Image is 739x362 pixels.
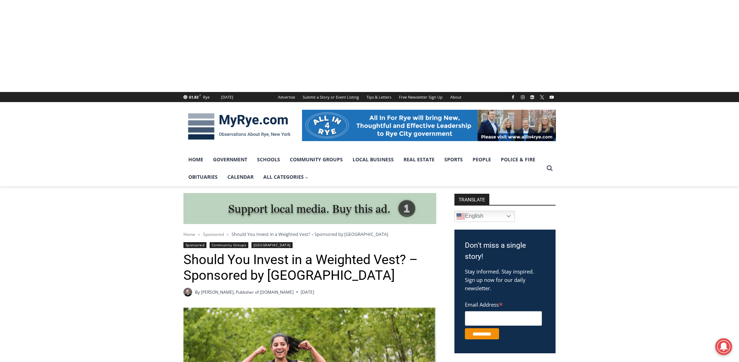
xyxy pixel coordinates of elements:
a: Obituaries [183,168,223,186]
a: Local Business [348,151,399,168]
time: [DATE] [301,289,314,295]
a: People [468,151,496,168]
a: Sponsored [203,231,224,237]
a: [GEOGRAPHIC_DATA] [251,242,293,248]
button: View Search Form [543,162,556,175]
a: Instagram [519,93,527,101]
div: [DATE] [221,94,233,100]
img: All in for Rye [302,110,556,141]
a: Home [183,151,208,168]
a: Police & Fire [496,151,540,168]
nav: Secondary Navigation [274,92,465,102]
span: > [198,232,200,237]
a: Submit a Story or Event Listing [299,92,363,102]
a: Sports [439,151,468,168]
a: X [538,93,546,101]
a: Home [183,231,195,237]
a: YouTube [548,93,556,101]
h1: Should You Invest in a Weighted Vest? – Sponsored by [GEOGRAPHIC_DATA] [183,252,436,284]
div: Rye [203,94,210,100]
nav: Breadcrumbs [183,231,436,238]
span: By [195,289,200,295]
a: Community Groups [210,242,248,248]
p: Stay informed. Stay inspired. Sign up now for our daily newsletter. [465,267,545,292]
span: F [199,93,201,97]
a: Sponsored [183,242,207,248]
span: > [227,232,229,237]
a: Linkedin [528,93,536,101]
a: Facebook [509,93,517,101]
span: All Categories [263,173,309,181]
h3: Don't miss a single story! [465,240,545,262]
a: Real Estate [399,151,439,168]
strong: TRANSLATE [454,194,489,205]
a: Tips & Letters [363,92,395,102]
a: Free Newsletter Sign Up [395,92,446,102]
img: en [457,212,465,221]
img: MyRye.com [183,108,295,145]
a: [PERSON_NAME], Publisher of [DOMAIN_NAME] [201,289,294,295]
a: All Categories [258,168,314,186]
a: Calendar [223,168,258,186]
a: Author image [183,288,192,296]
label: Email Address [465,298,542,310]
img: support local media, buy this ad [183,193,436,224]
a: Advertise [274,92,299,102]
span: 61.83 [189,94,198,100]
a: Government [208,151,252,168]
a: About [446,92,465,102]
a: Community Groups [285,151,348,168]
nav: Primary Navigation [183,151,543,186]
span: Should You Invest in a Weighted Vest? – Sponsored by [GEOGRAPHIC_DATA] [232,231,388,237]
a: English [454,211,515,222]
a: Schools [252,151,285,168]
